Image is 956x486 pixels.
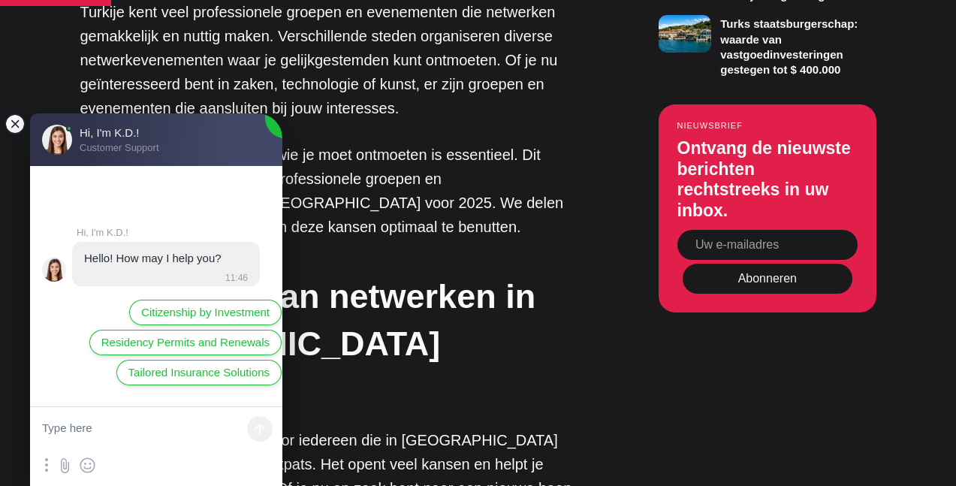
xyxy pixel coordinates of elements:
jdiv: Hi, I'm K.D.! [77,227,271,238]
font: Turkije kent veel professionele groepen en evenementen die netwerken gemakkelijk en nuttig maken.... [80,4,558,116]
input: Uw e-mailadres [677,230,858,260]
a: Turks staatsburgerschap: waarde van vastgoedinvesteringen gestegen tot $ 400.000 [659,11,876,77]
span: Tailored Insurance Solutions [128,364,270,381]
font: Abonneren [737,272,796,285]
font: Het belang van netwerken in [GEOGRAPHIC_DATA] begrijpen [80,277,536,410]
jdiv: Hello! How may I help you? [84,252,222,264]
font: Nieuwsbrief [677,121,743,130]
jdiv: 18.09.25 11:46:47 [72,242,260,286]
font: Turks staatsburgerschap: waarde van vastgoedinvesteringen gestegen tot $ 400.000 [720,17,858,76]
jdiv: 11:46 [221,273,248,283]
button: Abonneren [683,264,852,294]
jdiv: Hi, I'm K.D.! [42,258,66,282]
span: Residency Permits and Renewals [101,334,270,351]
font: Ontvang de nieuwste berichten rechtstreeks in uw inbox. [677,138,851,220]
font: Weten waar je heen moet en wie je moet ontmoeten is essentieel. Dit artikel gidst je door de best... [80,146,564,235]
span: Citizenship by Investment [141,304,270,321]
